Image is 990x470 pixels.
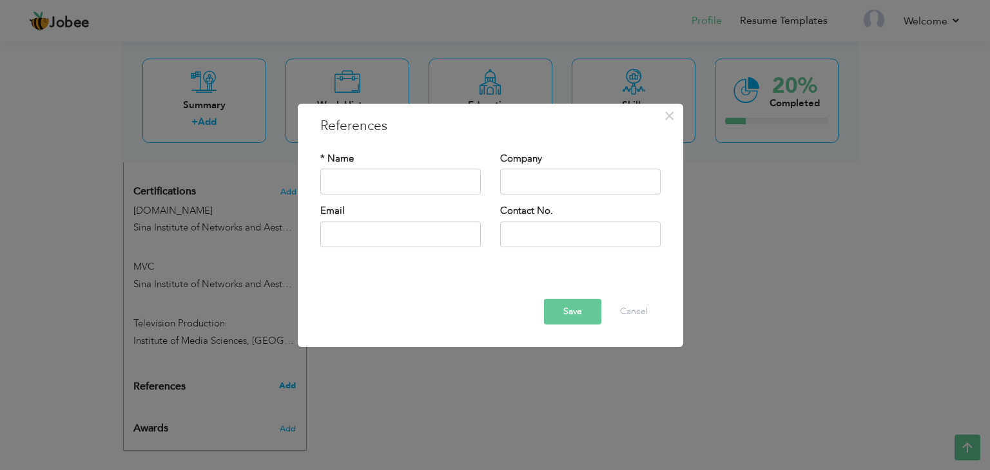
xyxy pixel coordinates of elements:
h3: References [320,117,661,136]
span: × [664,104,675,127]
button: Save [544,299,601,324]
label: Email [320,205,345,218]
label: * Name [320,152,354,165]
button: Cancel [607,299,661,324]
label: Company [500,152,542,165]
label: Contact No. [500,205,553,218]
button: Close [659,106,680,126]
